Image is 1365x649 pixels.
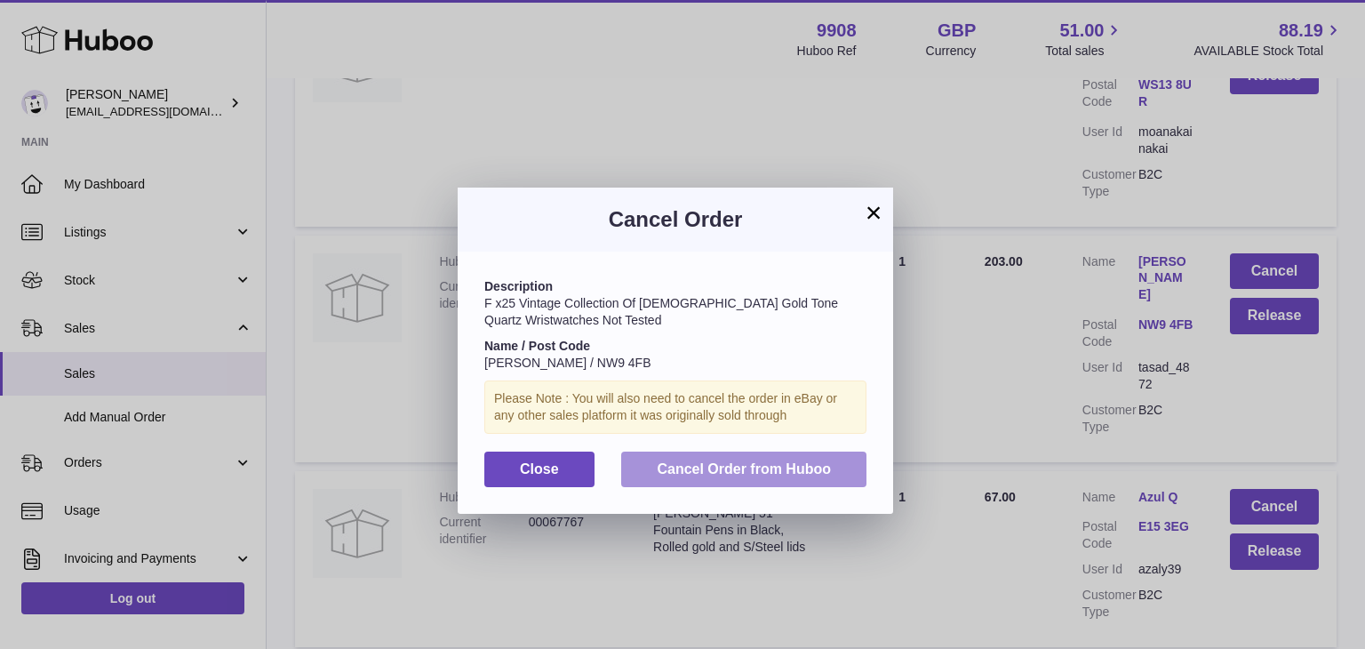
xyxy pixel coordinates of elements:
[484,381,866,434] div: Please Note : You will also need to cancel the order in eBay or any other sales platform it was o...
[484,452,595,488] button: Close
[520,461,559,477] span: Close
[621,452,866,488] button: Cancel Order from Huboo
[863,202,884,223] button: ×
[657,461,831,477] span: Cancel Order from Huboo
[484,356,651,370] span: [PERSON_NAME] / NW9 4FB
[484,205,866,234] h3: Cancel Order
[484,339,590,353] strong: Name / Post Code
[484,279,553,293] strong: Description
[484,296,838,327] span: F x25 Vintage Collection Of [DEMOGRAPHIC_DATA] Gold Tone Quartz Wristwatches Not Tested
